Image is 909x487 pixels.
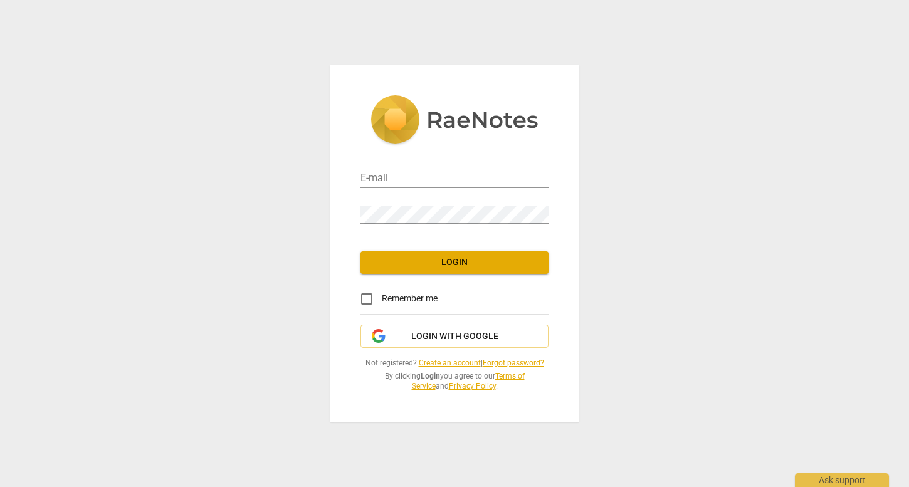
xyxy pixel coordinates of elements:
a: Forgot password? [483,359,544,367]
a: Terms of Service [412,372,525,391]
span: Login [370,256,539,269]
span: Login with Google [411,330,498,343]
a: Create an account [419,359,481,367]
span: Not registered? | [360,358,549,369]
div: Ask support [795,473,889,487]
button: Login [360,251,549,274]
span: Remember me [382,292,438,305]
a: Privacy Policy [449,382,496,390]
b: Login [421,372,440,380]
span: By clicking you agree to our and . [360,371,549,392]
button: Login with Google [360,325,549,348]
img: 5ac2273c67554f335776073100b6d88f.svg [370,95,539,147]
